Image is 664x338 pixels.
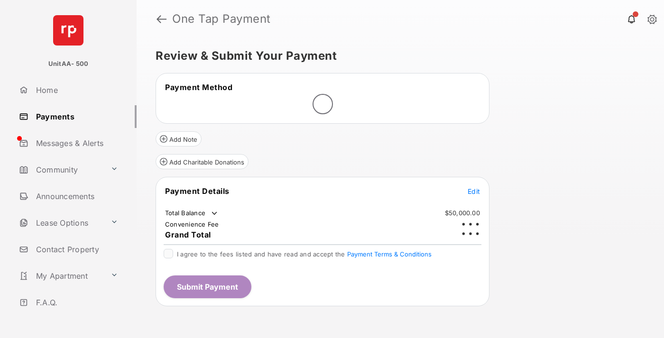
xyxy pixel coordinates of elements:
[165,209,219,218] td: Total Balance
[15,79,137,101] a: Home
[15,238,137,261] a: Contact Property
[15,291,137,314] a: F.A.Q.
[15,105,137,128] a: Payments
[165,230,211,239] span: Grand Total
[165,82,232,92] span: Payment Method
[444,209,480,217] td: $50,000.00
[156,50,637,62] h5: Review & Submit Your Payment
[165,220,220,228] td: Convenience Fee
[347,250,432,258] button: I agree to the fees listed and have read and accept the
[165,186,230,196] span: Payment Details
[15,158,107,181] a: Community
[156,131,202,146] button: Add Note
[164,275,251,298] button: Submit Payment
[15,265,107,287] a: My Apartment
[15,185,137,208] a: Announcements
[177,250,432,258] span: I agree to the fees listed and have read and accept the
[156,154,249,169] button: Add Charitable Donations
[53,15,83,46] img: svg+xml;base64,PHN2ZyB4bWxucz0iaHR0cDovL3d3dy53My5vcmcvMjAwMC9zdmciIHdpZHRoPSI2NCIgaGVpZ2h0PSI2NC...
[468,186,480,196] button: Edit
[172,13,271,25] strong: One Tap Payment
[15,211,107,234] a: Lease Options
[15,132,137,155] a: Messages & Alerts
[48,59,89,69] p: UnitAA- 500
